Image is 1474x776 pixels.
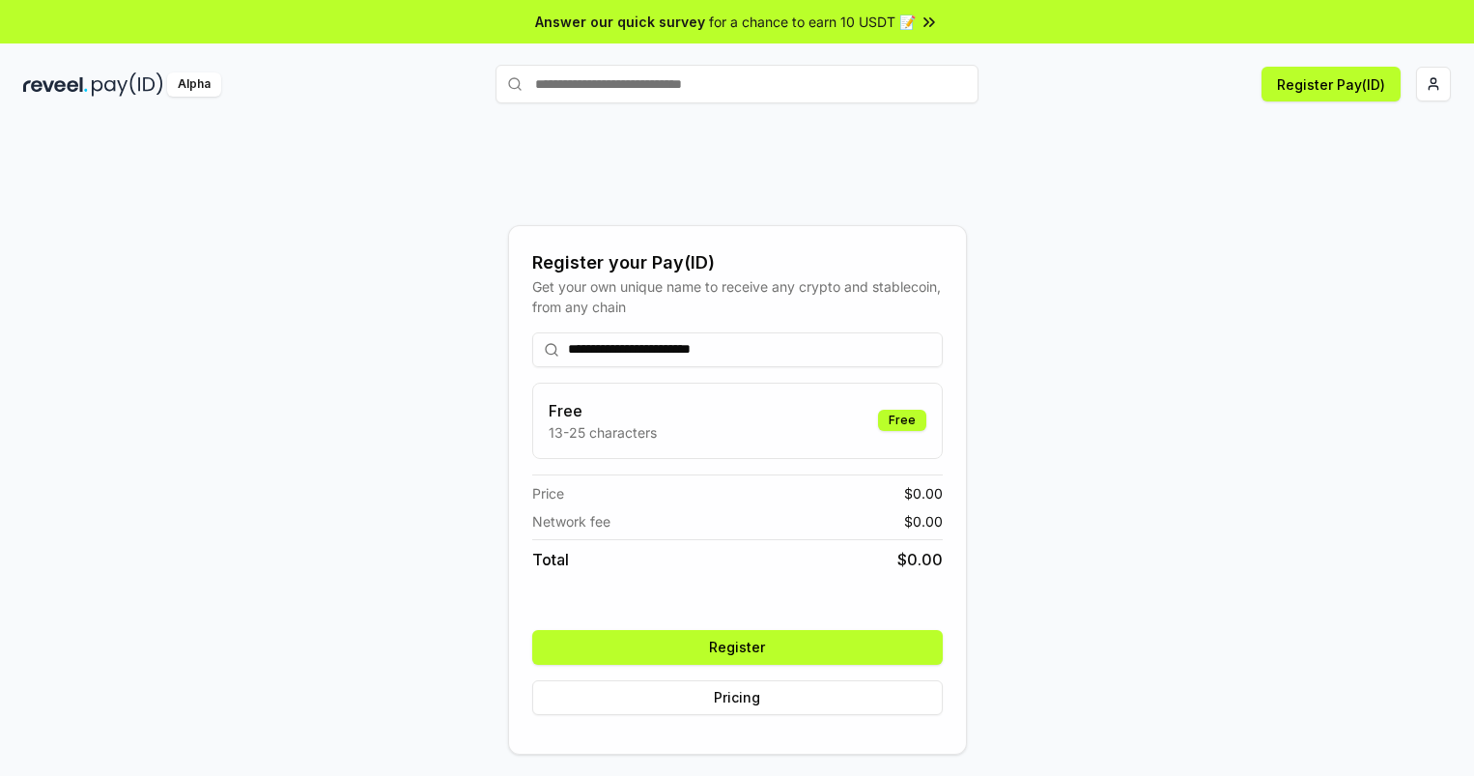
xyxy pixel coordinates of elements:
[532,630,943,665] button: Register
[897,548,943,571] span: $ 0.00
[23,72,88,97] img: reveel_dark
[532,483,564,503] span: Price
[532,680,943,715] button: Pricing
[535,12,705,32] span: Answer our quick survey
[904,483,943,503] span: $ 0.00
[549,422,657,443] p: 13-25 characters
[709,12,916,32] span: for a chance to earn 10 USDT 📝
[532,249,943,276] div: Register your Pay(ID)
[532,276,943,317] div: Get your own unique name to receive any crypto and stablecoin, from any chain
[532,511,610,532] span: Network fee
[904,511,943,532] span: $ 0.00
[1261,67,1401,101] button: Register Pay(ID)
[549,399,657,422] h3: Free
[167,72,221,97] div: Alpha
[92,72,163,97] img: pay_id
[532,548,569,571] span: Total
[878,410,926,431] div: Free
